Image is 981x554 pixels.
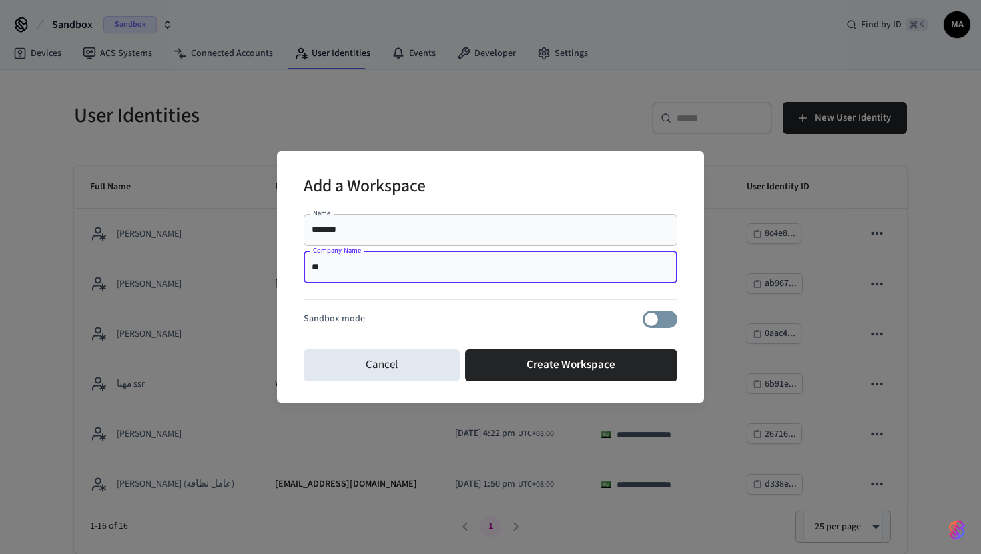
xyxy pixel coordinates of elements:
[465,349,678,381] button: Create Workspace
[304,312,365,326] p: Sandbox mode
[304,167,426,208] h2: Add a Workspace
[313,208,330,218] label: Name
[313,245,361,255] label: Company Name
[949,519,965,541] img: SeamLogoGradient.69752ec5.svg
[304,349,460,381] button: Cancel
